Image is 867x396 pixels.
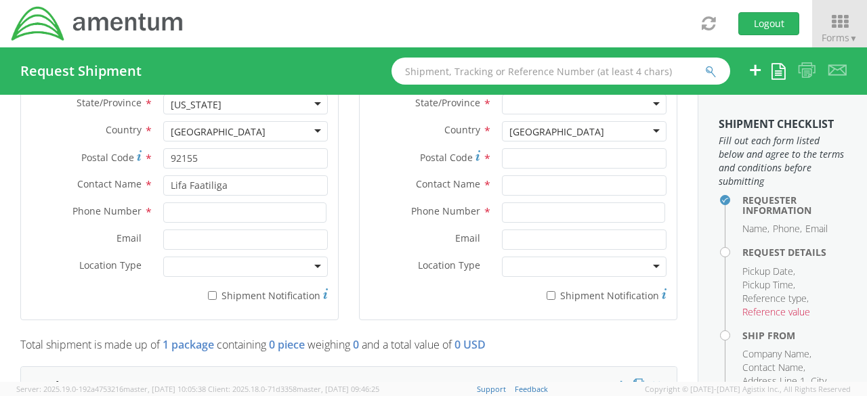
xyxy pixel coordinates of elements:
[411,204,480,217] span: Phone Number
[742,330,847,340] h4: Ship From
[72,204,142,217] span: Phone Number
[20,337,677,359] p: Total shipment is made up of containing weighing and a total value of
[77,96,142,109] span: State/Province
[171,98,221,112] div: [US_STATE]
[20,64,142,79] h4: Request Shipment
[77,177,142,190] span: Contact Name
[208,384,379,394] span: Client: 2025.18.0-71d3358
[353,337,359,352] span: 0
[805,222,828,236] li: Email
[444,123,480,136] span: Country
[849,32,858,44] span: ▼
[742,278,795,292] li: Pickup Time
[742,265,795,278] li: Pickup Date
[171,125,266,139] div: [GEOGRAPHIC_DATA]
[738,12,799,35] button: Logout
[16,384,206,394] span: Server: 2025.19.0-192a4753216
[547,291,555,300] input: Shipment Notification
[79,259,142,271] span: Location Type
[742,374,807,388] li: Address Line 1
[822,31,858,44] span: Forms
[123,384,206,394] span: master, [DATE] 10:05:38
[477,384,506,394] a: Support
[773,222,802,236] li: Phone
[163,337,214,352] span: 1 package
[297,384,379,394] span: master, [DATE] 09:46:25
[502,286,667,303] label: Shipment Notification
[10,5,185,43] img: dyn-intl-logo-049831509241104b2a82.png
[415,96,480,109] span: State/Province
[742,247,847,257] h4: Request Details
[742,292,809,305] li: Reference type
[454,337,486,352] span: 0 USD
[515,384,548,394] a: Feedback
[416,177,480,190] span: Contact Name
[117,232,142,244] span: Email
[455,232,480,244] span: Email
[811,374,828,388] li: City
[81,151,134,164] span: Postal Code
[509,125,604,139] div: [GEOGRAPHIC_DATA]
[418,259,480,271] span: Location Type
[163,286,328,303] label: Shipment Notification
[719,134,847,188] span: Fill out each form listed below and agree to the terms and conditions before submitting
[742,195,847,216] h4: Requester Information
[742,361,805,374] li: Contact Name
[742,347,811,361] li: Company Name
[420,151,473,164] span: Postal Code
[742,305,810,319] li: Reference value
[269,337,305,352] span: 0 piece
[645,384,851,395] span: Copyright © [DATE]-[DATE] Agistix Inc., All Rights Reserved
[392,58,730,85] input: Shipment, Tracking or Reference Number (at least 4 chars)
[208,291,217,300] input: Shipment Notification
[106,123,142,136] span: Country
[35,380,95,393] h3: Package 1
[719,118,847,131] h3: Shipment Checklist
[742,222,769,236] li: Name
